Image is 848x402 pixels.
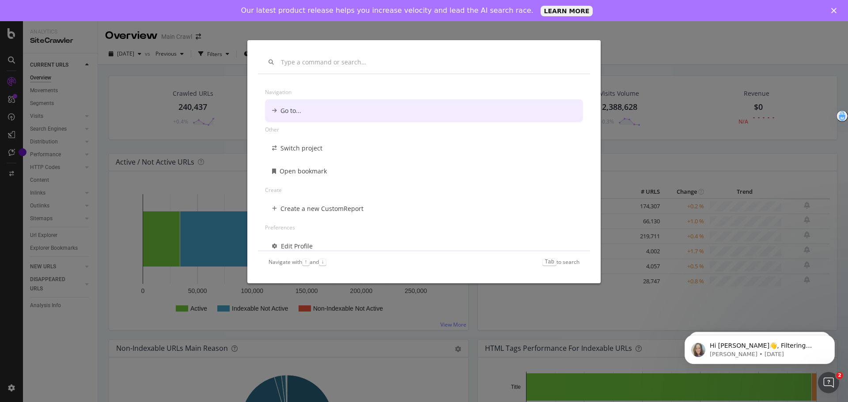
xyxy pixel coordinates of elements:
[541,6,593,16] a: LEARN MORE
[671,316,848,378] iframe: Intercom notifications message
[818,372,839,393] iframe: Intercom live chat
[831,8,840,13] div: Close
[319,259,326,266] kbd: ↓
[247,40,601,283] div: modal
[836,372,843,379] span: 2
[302,259,310,266] kbd: ↑
[280,204,363,213] div: Create a new CustomReport
[265,122,583,137] div: Other
[542,259,556,266] kbd: Tab
[280,106,301,115] div: Go to...
[241,6,534,15] div: Our latest product release helps you increase velocity and lead the AI search race.
[280,167,327,176] div: Open bookmark
[542,258,579,266] div: to search
[280,144,322,153] div: Switch project
[281,59,579,66] input: Type a command or search…
[269,258,326,266] div: Navigate with and
[265,183,583,197] div: Create
[281,242,313,251] div: Edit Profile
[265,85,583,99] div: Navigation
[265,220,583,235] div: Preferences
